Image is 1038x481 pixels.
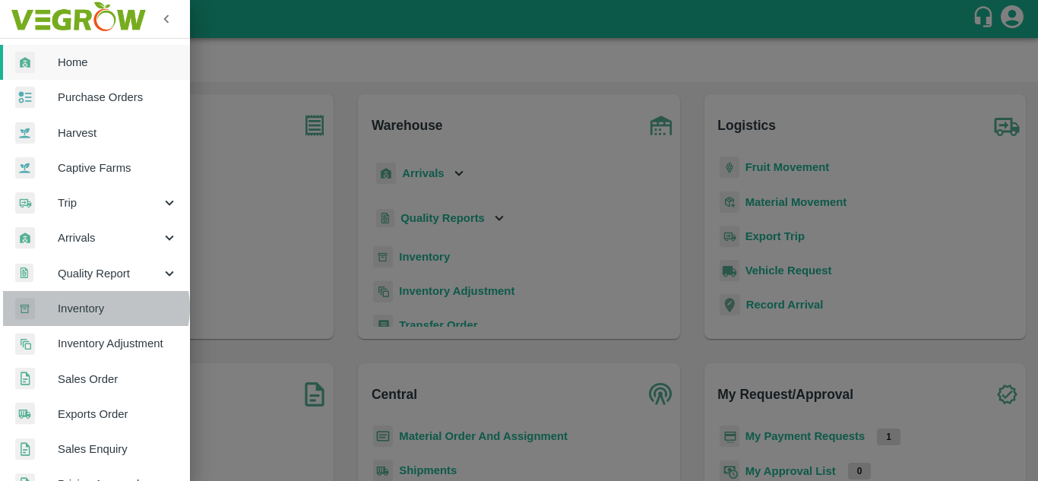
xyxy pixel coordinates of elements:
[58,441,178,457] span: Sales Enquiry
[15,192,35,214] img: delivery
[15,87,35,109] img: reciept
[15,157,35,179] img: harvest
[15,333,35,355] img: inventory
[58,265,161,282] span: Quality Report
[15,122,35,144] img: harvest
[58,229,161,246] span: Arrivals
[58,406,178,422] span: Exports Order
[58,335,178,352] span: Inventory Adjustment
[15,403,35,425] img: shipments
[58,160,178,176] span: Captive Farms
[15,298,35,320] img: whInventory
[58,89,178,106] span: Purchase Orders
[58,300,178,317] span: Inventory
[58,54,178,71] span: Home
[15,368,35,390] img: sales
[15,227,35,249] img: whArrival
[15,52,35,74] img: whArrival
[58,125,178,141] span: Harvest
[58,371,178,388] span: Sales Order
[58,195,161,211] span: Trip
[15,438,35,460] img: sales
[15,264,33,283] img: qualityReport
